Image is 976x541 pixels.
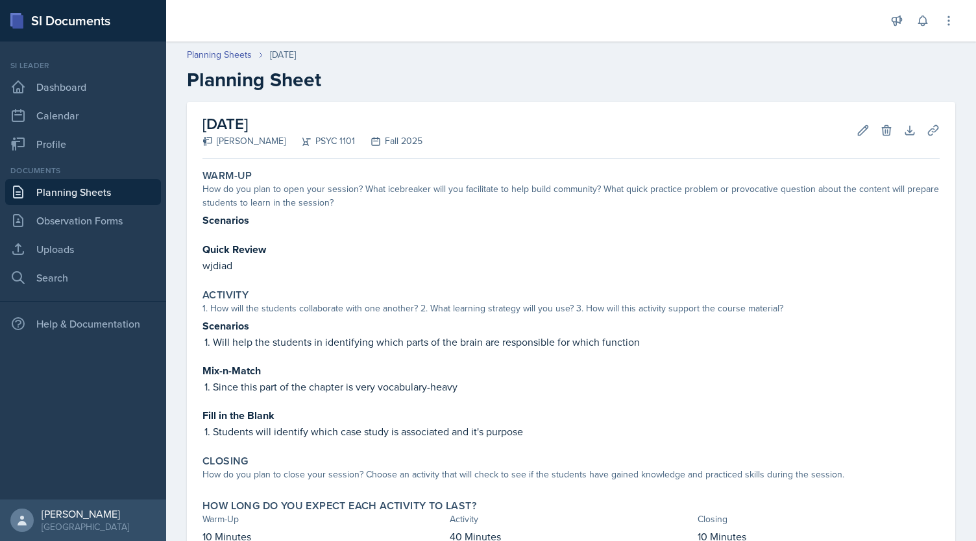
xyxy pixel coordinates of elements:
[213,424,940,439] p: Students will identify which case study is associated and it's purpose
[202,455,249,468] label: Closing
[202,468,940,481] div: How do you plan to close your session? Choose an activity that will check to see if the students ...
[213,379,940,394] p: Since this part of the chapter is very vocabulary-heavy
[202,512,445,526] div: Warm-Up
[42,507,129,520] div: [PERSON_NAME]
[42,520,129,533] div: [GEOGRAPHIC_DATA]
[5,165,161,176] div: Documents
[202,302,940,315] div: 1. How will the students collaborate with one another? 2. What learning strategy will you use? 3....
[5,236,161,262] a: Uploads
[5,131,161,157] a: Profile
[213,334,940,350] p: Will help the students in identifying which parts of the brain are responsible for which function
[270,48,296,62] div: [DATE]
[450,512,692,526] div: Activity
[5,74,161,100] a: Dashboard
[202,134,286,148] div: [PERSON_NAME]
[202,182,940,210] div: How do you plan to open your session? What icebreaker will you facilitate to help build community...
[202,169,252,182] label: Warm-Up
[202,319,249,333] strong: Scenarios
[202,363,261,378] strong: Mix-n-Match
[187,68,955,91] h2: Planning Sheet
[698,512,940,526] div: Closing
[5,102,161,128] a: Calendar
[202,213,249,228] strong: Scenarios
[202,242,266,257] strong: Quick Review
[5,265,161,291] a: Search
[5,60,161,71] div: Si leader
[5,208,161,234] a: Observation Forms
[202,499,476,512] label: How long do you expect each activity to last?
[202,289,249,302] label: Activity
[202,112,422,136] h2: [DATE]
[286,134,355,148] div: PSYC 1101
[202,408,274,423] strong: Fill in the Blank
[202,258,940,273] p: wjdiad
[5,311,161,337] div: Help & Documentation
[355,134,422,148] div: Fall 2025
[187,48,252,62] a: Planning Sheets
[5,179,161,205] a: Planning Sheets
